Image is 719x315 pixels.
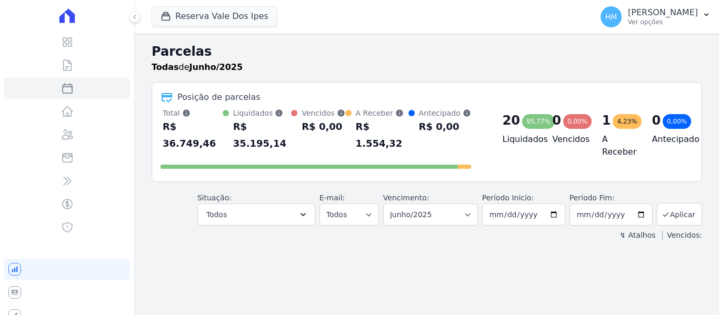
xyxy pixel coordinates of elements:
[302,108,345,118] div: Vencidos
[152,61,243,74] p: de
[620,231,655,239] label: ↯ Atalhos
[628,18,698,26] p: Ver opções
[570,192,653,204] label: Período Fim:
[383,194,429,202] label: Vencimento:
[197,194,232,202] label: Situação:
[319,194,345,202] label: E-mail:
[163,118,223,152] div: R$ 36.749,46
[592,2,719,32] button: HM [PERSON_NAME] Ver opções
[177,91,261,104] div: Posição de parcelas
[356,118,408,152] div: R$ 1.554,32
[522,114,555,129] div: 95,77%
[563,114,592,129] div: 0,00%
[419,108,471,118] div: Antecipado
[206,208,227,221] span: Todos
[652,133,685,146] h4: Antecipado
[552,133,585,146] h4: Vencidos
[482,194,534,202] label: Período Inicío:
[628,7,698,18] p: [PERSON_NAME]
[302,118,345,135] div: R$ 0,00
[197,204,315,226] button: Todos
[552,112,561,129] div: 0
[419,118,471,135] div: R$ 0,00
[163,108,223,118] div: Total
[356,108,408,118] div: A Receber
[662,231,702,239] label: Vencidos:
[602,112,611,129] div: 1
[652,112,661,129] div: 0
[663,114,691,129] div: 0,00%
[189,62,243,72] strong: Junho/2025
[503,133,536,146] h4: Liquidados
[602,133,635,158] h4: A Receber
[503,112,520,129] div: 20
[152,62,179,72] strong: Todas
[233,108,292,118] div: Liquidados
[613,114,641,129] div: 4,23%
[657,203,702,226] button: Aplicar
[605,13,617,21] span: HM
[233,118,292,152] div: R$ 35.195,14
[152,42,702,61] h2: Parcelas
[152,6,277,26] button: Reserva Vale Dos Ipes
